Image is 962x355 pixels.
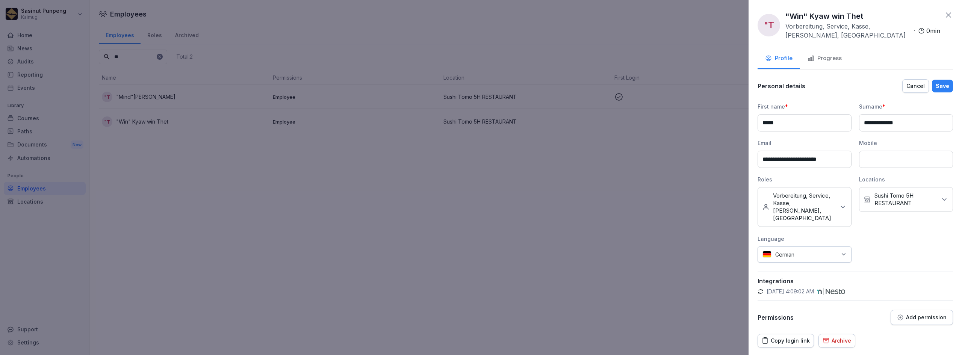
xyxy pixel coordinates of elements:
[808,54,842,63] div: Progress
[818,334,855,347] button: Archive
[902,79,929,93] button: Cancel
[758,246,852,263] div: German
[758,49,800,69] button: Profile
[874,192,937,207] p: Sushi Tomo 5H RESTAURANT
[767,288,814,295] p: [DATE] 4:09:02 AM
[758,139,852,147] div: Email
[891,310,953,325] button: Add permission
[859,175,953,183] div: Locations
[785,22,911,40] p: Vorbereitung, Service, Kasse, [PERSON_NAME], [GEOGRAPHIC_DATA]
[859,103,953,110] div: Surname
[758,175,852,183] div: Roles
[762,251,771,258] img: de.svg
[758,277,953,285] p: Integrations
[785,11,863,22] p: "Win" Kyaw win Thet
[762,337,810,345] div: Copy login link
[823,337,851,345] div: Archive
[758,334,814,347] button: Copy login link
[773,192,835,222] p: Vorbereitung, Service, Kasse, [PERSON_NAME], [GEOGRAPHIC_DATA]
[906,314,947,320] p: Add permission
[859,139,953,147] div: Mobile
[817,288,845,295] img: nesto.svg
[765,54,793,63] div: Profile
[936,82,949,90] div: Save
[758,235,852,243] div: Language
[800,49,849,69] button: Progress
[758,314,794,321] p: Permissions
[758,103,852,110] div: First name
[926,26,940,35] p: 0 min
[932,80,953,92] button: Save
[758,14,780,36] div: "T
[906,82,925,90] div: Cancel
[785,22,940,40] div: ·
[758,82,805,90] p: Personal details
